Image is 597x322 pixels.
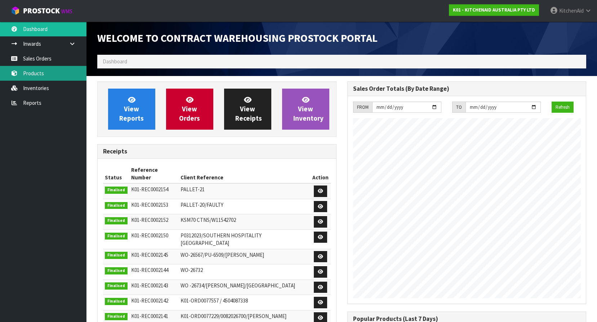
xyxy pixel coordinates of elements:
[179,95,200,122] span: View Orders
[181,267,203,273] span: WO-26732
[131,313,168,319] span: K01-REC0002141
[105,313,128,320] span: Finalised
[61,8,72,15] small: WMS
[559,7,584,14] span: KitchenAid
[97,31,378,45] span: Welcome to Contract Warehousing ProStock Portal
[181,282,295,289] span: WO -26734/[PERSON_NAME]/[GEOGRAPHIC_DATA]
[108,89,155,130] a: ViewReports
[181,313,286,319] span: K01-ORD0077229/0082026700/[PERSON_NAME]
[105,217,128,224] span: Finalised
[235,95,262,122] span: View Receipts
[282,89,329,130] a: ViewInventory
[105,267,128,274] span: Finalised
[131,201,168,208] span: K01-REC0002153
[105,282,128,290] span: Finalised
[131,216,168,223] span: K01-REC0002152
[105,252,128,259] span: Finalised
[131,267,168,273] span: K01-REC0002144
[181,251,264,258] span: WO-26567/PU-6509/[PERSON_NAME]
[103,148,331,155] h3: Receipts
[181,201,223,208] span: PALLET-20/FAULTY
[131,282,168,289] span: K01-REC0002143
[452,102,465,113] div: TO
[105,233,128,240] span: Finalised
[353,85,581,92] h3: Sales Order Totals (By Date Range)
[453,7,535,13] strong: K01 - KITCHENAID AUSTRALIA PTY LTD
[181,297,248,304] span: K01-ORD0077557 / 4504087338
[105,187,128,194] span: Finalised
[131,232,168,239] span: K01-REC0002150
[105,202,128,209] span: Finalised
[103,58,127,65] span: Dashboard
[179,164,311,184] th: Client Reference
[131,251,168,258] span: K01-REC0002145
[181,186,205,193] span: PALLET-21
[552,102,574,113] button: Refresh
[131,186,168,193] span: K01-REC0002154
[181,232,262,246] span: P0312023/SOUTHERN HOSPITALITY [GEOGRAPHIC_DATA]
[119,95,144,122] span: View Reports
[11,6,20,15] img: cube-alt.png
[103,164,129,184] th: Status
[166,89,213,130] a: ViewOrders
[311,164,330,184] th: Action
[293,95,324,122] span: View Inventory
[105,298,128,305] span: Finalised
[131,297,168,304] span: K01-REC0002142
[224,89,271,130] a: ViewReceipts
[129,164,179,184] th: Reference Number
[353,102,372,113] div: FROM
[181,216,236,223] span: KSM70 CTNS/W11542702
[23,6,60,15] span: ProStock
